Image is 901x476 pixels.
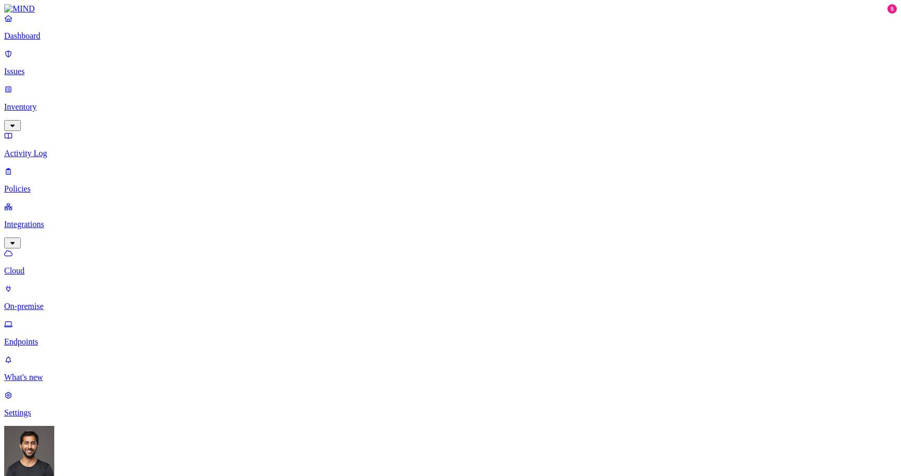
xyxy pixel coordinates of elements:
p: Inventory [4,102,897,112]
a: Inventory [4,85,897,129]
a: On-premise [4,284,897,311]
a: Policies [4,166,897,194]
a: Integrations [4,202,897,247]
a: Settings [4,390,897,418]
img: MIND [4,4,35,14]
p: Settings [4,408,897,418]
p: Activity Log [4,149,897,158]
div: 5 [887,4,897,14]
p: Cloud [4,266,897,276]
p: On-premise [4,302,897,311]
a: MIND [4,4,897,14]
a: What's new [4,355,897,382]
p: Dashboard [4,31,897,41]
a: Endpoints [4,319,897,347]
p: Policies [4,184,897,194]
img: Hod Bin Noon [4,426,54,476]
a: Activity Log [4,131,897,158]
a: Issues [4,49,897,76]
p: Issues [4,67,897,76]
a: Cloud [4,248,897,276]
p: What's new [4,373,897,382]
p: Integrations [4,220,897,229]
a: Dashboard [4,14,897,41]
p: Endpoints [4,337,897,347]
